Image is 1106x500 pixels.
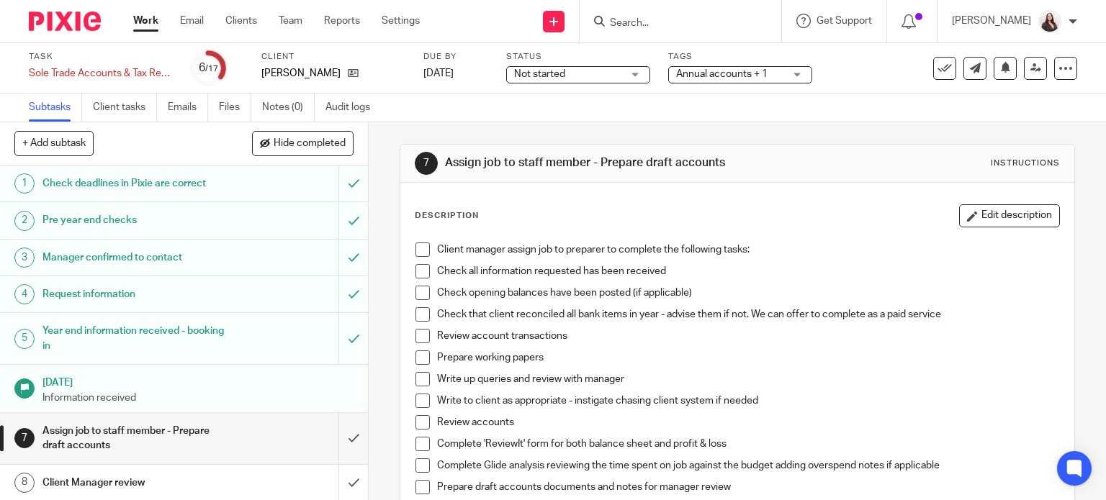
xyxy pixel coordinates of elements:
[42,247,230,268] h1: Manager confirmed to contact
[14,211,35,231] div: 2
[14,284,35,304] div: 4
[423,51,488,63] label: Due by
[42,372,354,390] h1: [DATE]
[205,65,218,73] small: /17
[168,94,208,122] a: Emails
[325,94,381,122] a: Audit logs
[991,158,1060,169] div: Instructions
[437,458,1060,473] p: Complete Glide analysis reviewing the time spent on job against the budget adding overspend notes...
[261,66,341,81] p: [PERSON_NAME]
[423,68,454,78] span: [DATE]
[14,473,35,493] div: 8
[445,155,768,171] h1: Assign job to staff member - Prepare draft accounts
[29,94,82,122] a: Subtasks
[668,51,812,63] label: Tags
[199,60,218,76] div: 6
[382,14,420,28] a: Settings
[42,209,230,231] h1: Pre year end checks
[437,242,1060,257] p: Client manager assign job to preparer to complete the following tasks:
[29,66,173,81] div: Sole Trade Accounts &amp; Tax Return
[42,173,230,194] h1: Check deadlines in Pixie are correct
[14,247,35,268] div: 3
[29,66,173,81] div: Sole Trade Accounts & Tax Return
[1038,10,1061,33] img: 2022.jpg
[42,472,230,494] h1: Client Manager review
[133,14,158,28] a: Work
[261,51,405,63] label: Client
[324,14,360,28] a: Reports
[506,51,650,63] label: Status
[817,16,872,26] span: Get Support
[959,204,1060,227] button: Edit description
[437,286,1060,300] p: Check opening balances have been posted (if applicable)
[14,173,35,194] div: 1
[219,94,251,122] a: Files
[14,428,35,448] div: 7
[437,415,1060,429] p: Review accounts
[274,138,346,150] span: Hide completed
[437,307,1060,322] p: Check that client reconciled all bank items in year - advise them if not. We can offer to complet...
[14,329,35,349] div: 5
[42,283,230,305] h1: Request information
[14,131,94,155] button: + Add subtask
[42,320,230,357] h1: Year end information received - booking in
[608,17,738,30] input: Search
[437,394,1060,408] p: Write to client as appropriate - instigate chasing client system if needed
[42,391,354,405] p: Information received
[514,69,565,79] span: Not started
[415,152,438,175] div: 7
[29,12,101,31] img: Pixie
[180,14,204,28] a: Email
[42,420,230,457] h1: Assign job to staff member - Prepare draft accounts
[252,131,354,155] button: Hide completed
[415,210,479,222] p: Description
[676,69,768,79] span: Annual accounts + 1
[29,51,173,63] label: Task
[262,94,315,122] a: Notes (0)
[279,14,302,28] a: Team
[93,94,157,122] a: Client tasks
[437,350,1060,365] p: Prepare working papers
[437,329,1060,343] p: Review account transactions
[952,14,1031,28] p: [PERSON_NAME]
[225,14,257,28] a: Clients
[437,372,1060,386] p: Write up queries and review with manager
[437,264,1060,278] p: Check all information requested has been received
[437,480,1060,494] p: Prepare draft accounts documents and notes for manager review
[437,437,1060,451] p: Complete 'ReviewIt' form for both balance sheet and profit & loss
